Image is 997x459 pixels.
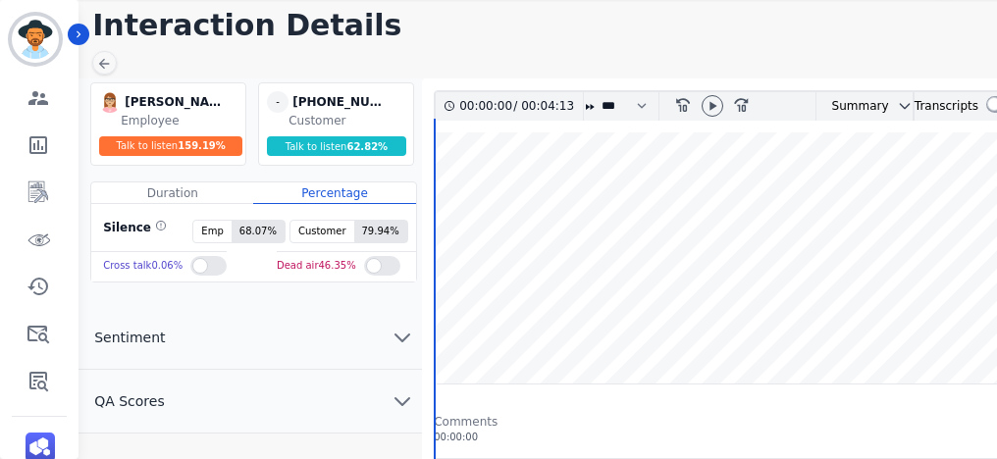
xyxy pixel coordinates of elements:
[79,370,422,433] button: QA Scores chevron down
[292,91,391,113] div: [PHONE_NUMBER]
[178,140,226,151] span: 159.19 %
[99,136,242,156] div: Talk to listen
[103,252,183,280] div: Cross talk 0.06 %
[91,182,253,204] div: Duration
[459,92,513,121] div: 00:00:00
[121,113,241,128] div: Employee
[897,98,913,114] svg: chevron down
[193,221,231,242] span: Emp
[816,92,889,121] div: Summary
[79,306,422,370] button: Sentiment chevron down
[290,221,354,242] span: Customer
[391,389,414,413] svg: chevron down
[915,92,978,121] div: Transcripts
[92,8,997,43] h1: Interaction Details
[125,91,223,113] div: [PERSON_NAME]
[99,220,167,243] div: Silence
[346,141,388,152] span: 62.82 %
[79,328,181,347] span: Sentiment
[517,92,571,121] div: 00:04:13
[253,182,415,204] div: Percentage
[267,136,406,156] div: Talk to listen
[79,391,181,411] span: QA Scores
[277,252,356,280] div: Dead air 46.35 %
[267,91,289,113] span: -
[289,113,409,128] div: Customer
[459,92,579,121] div: /
[232,221,285,242] span: 68.07 %
[12,16,59,63] img: Bordered avatar
[391,326,414,349] svg: chevron down
[889,98,913,114] button: chevron down
[354,221,407,242] span: 79.94 %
